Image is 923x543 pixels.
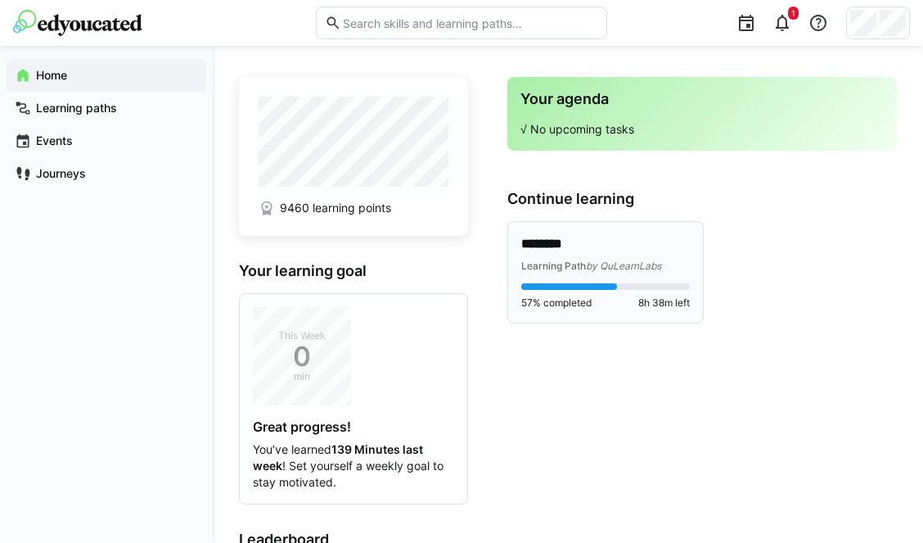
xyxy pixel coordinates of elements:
[638,296,690,310] span: 8h 38m left
[280,200,391,216] span: 9460 learning points
[253,442,423,473] strong: 139 Minutes last week
[791,8,795,18] span: 1
[586,260,661,272] span: by QuLearnLabs
[507,190,897,208] h3: Continue learning
[341,16,598,30] input: Search skills and learning paths…
[253,419,454,435] h4: Great progress!
[253,441,454,491] p: You’ve learned ! Set yourself a weekly goal to stay motivated.
[521,296,592,310] span: 57% completed
[520,90,884,108] h3: Your agenda
[520,121,884,138] p: √ No upcoming tasks
[521,260,586,272] span: Learning Path
[239,262,468,280] h3: Your learning goal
